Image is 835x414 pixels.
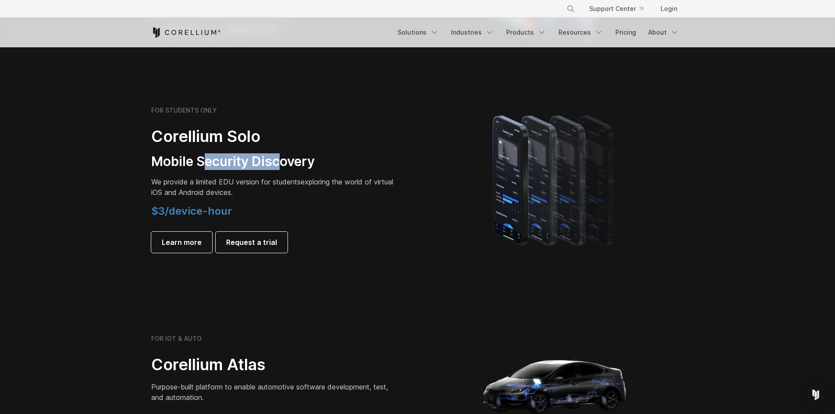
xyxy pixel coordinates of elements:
a: Request a trial [216,232,288,253]
a: Resources [553,25,608,40]
img: A lineup of four iPhone models becoming more gradient and blurred [475,103,635,256]
a: Solutions [392,25,444,40]
h6: FOR STUDENTS ONLY [151,106,217,114]
a: Learn more [151,232,212,253]
a: About [643,25,684,40]
span: Learn more [162,237,202,248]
p: exploring the world of virtual iOS and Android devices. [151,177,397,198]
a: Pricing [610,25,641,40]
a: Industries [446,25,499,40]
a: Corellium Home [151,27,221,38]
a: Support Center [582,1,650,17]
a: Login [654,1,684,17]
a: Products [501,25,551,40]
span: We provide a limited EDU version for students [151,177,301,186]
h3: Mobile Security Discovery [151,153,397,170]
div: Navigation Menu [392,25,684,40]
span: Purpose-built platform to enable automotive software development, test, and automation. [151,382,388,402]
div: Navigation Menu [556,1,684,17]
div: Open Intercom Messenger [805,384,826,405]
h2: Corellium Solo [151,127,397,146]
h6: FOR IOT & AUTO [151,335,202,343]
span: Request a trial [226,237,277,248]
span: $3/device-hour [151,205,232,217]
h2: Corellium Atlas [151,355,397,375]
button: Search [563,1,579,17]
